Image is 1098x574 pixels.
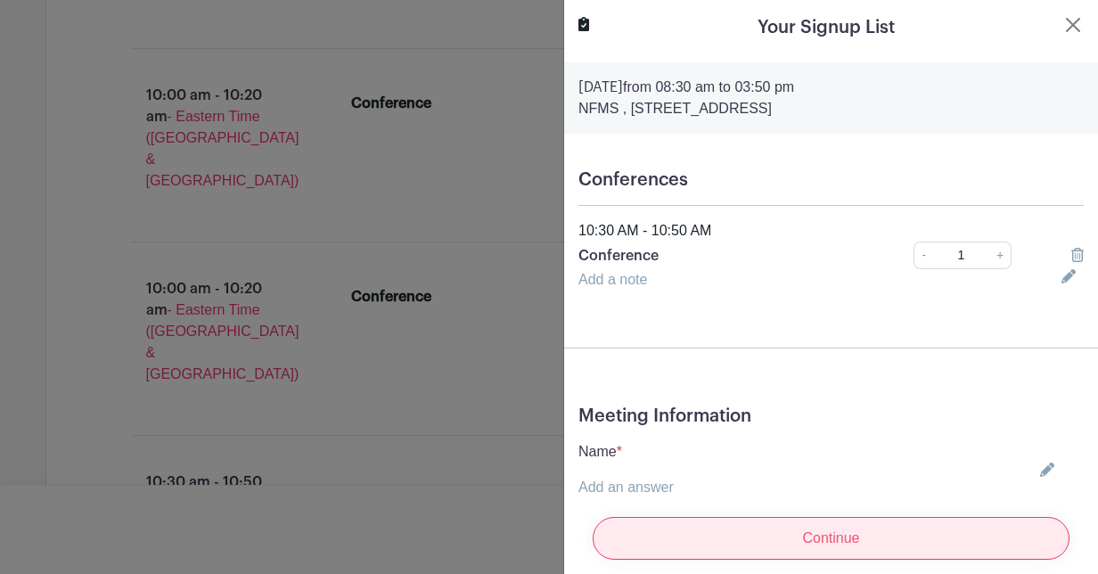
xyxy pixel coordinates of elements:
h5: Meeting Information [578,406,1084,427]
h5: Conferences [578,169,1084,191]
a: Add an answer [578,480,674,495]
div: 10:30 AM - 10:50 AM [568,220,1094,242]
p: Name [578,441,674,463]
a: Add a note [578,272,647,287]
p: from 08:30 am to 03:50 pm [578,77,1084,98]
strong: [DATE] [578,80,623,94]
button: Close [1062,14,1084,36]
p: NFMS , [STREET_ADDRESS] [578,98,1084,119]
a: - [914,242,933,269]
input: Continue [593,517,1069,560]
a: + [989,242,1012,269]
p: Conference [578,245,864,266]
h5: Your Signup List [758,14,895,41]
